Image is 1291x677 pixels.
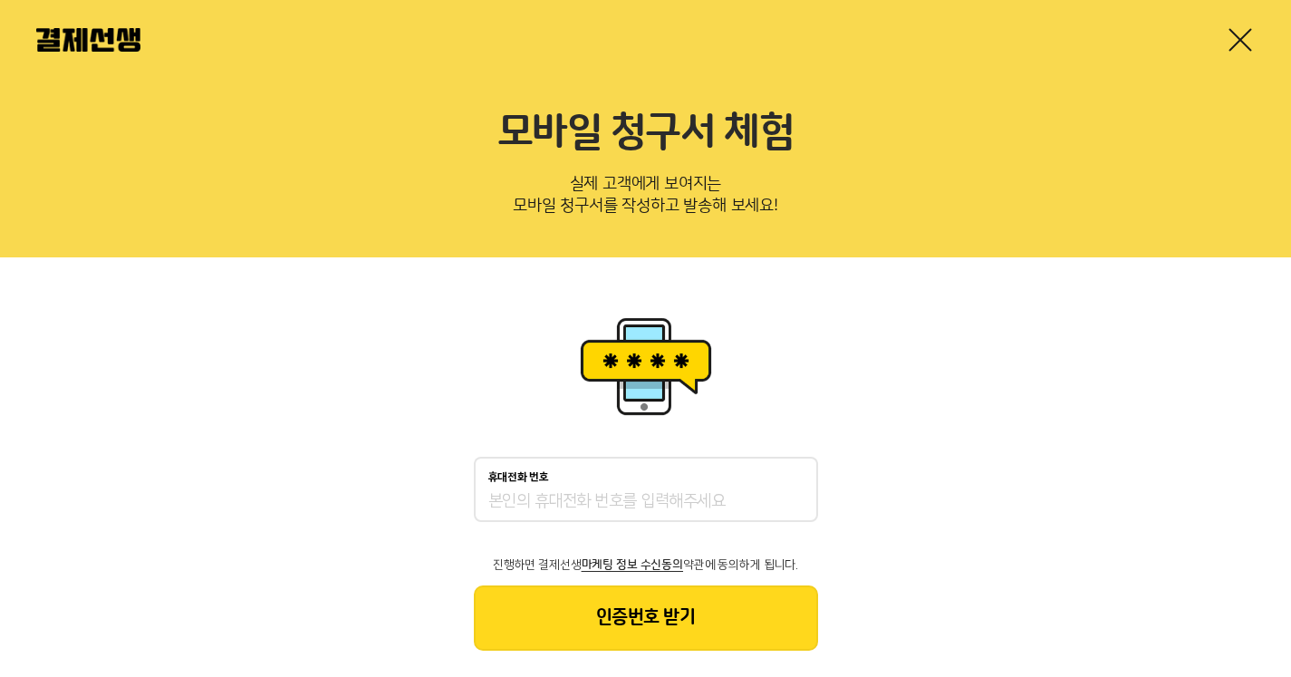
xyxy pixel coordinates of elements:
[573,312,718,421] img: 휴대폰인증 이미지
[36,169,1255,228] p: 실제 고객에게 보여지는 모바일 청구서를 작성하고 발송해 보세요!
[36,28,140,52] img: 결제선생
[582,558,683,571] span: 마케팅 정보 수신동의
[36,109,1255,158] h2: 모바일 청구서 체험
[474,585,818,651] button: 인증번호 받기
[488,471,549,484] p: 휴대전화 번호
[488,491,804,513] input: 휴대전화 번호
[474,558,818,571] p: 진행하면 결제선생 약관에 동의하게 됩니다.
